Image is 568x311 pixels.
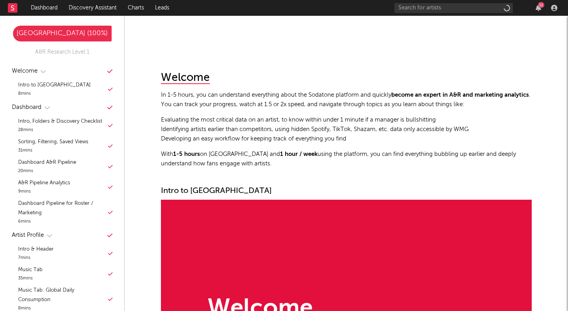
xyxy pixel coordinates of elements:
button: 11 [536,5,541,11]
div: 35 mins [18,275,43,283]
div: Music Tab [18,265,43,275]
div: Intro & Header [18,245,54,254]
div: 28 mins [18,126,102,134]
div: Sorting, Filtering, Saved Views [18,137,88,147]
div: [GEOGRAPHIC_DATA] ( 100 %) [13,29,112,38]
strong: become an expert in A&R and marketing analytics [391,92,529,98]
div: Intro, Folders & Discovery Checklist [18,117,102,126]
p: In 1-5 hours, you can understand everything about the Sodatone platform and quickly . You can tra... [161,90,532,109]
div: Dashboard A&R Pipeline [18,158,76,167]
div: Intro to [GEOGRAPHIC_DATA] [18,81,91,90]
div: Dashboard Pipeline for Roster / Marketing [18,199,106,218]
div: 20 mins [18,167,76,175]
input: Search for artists [394,3,513,13]
div: A&R Pipeline Analytics [18,178,70,188]
strong: 1 hour / week [280,151,318,157]
div: Intro to [GEOGRAPHIC_DATA] [161,186,532,196]
div: 8 mins [18,90,91,98]
div: 6 mins [18,218,106,226]
div: A&R Research Level 1 [35,47,90,57]
div: 7 mins [18,254,54,262]
div: Welcome [161,72,210,84]
div: Music Tab: Global Daily Consumption [18,286,106,305]
p: With on [GEOGRAPHIC_DATA] and using the platform, you can find everything bubbling up earlier and... [161,150,532,169]
div: Artist Profile [12,230,44,240]
div: 9 mins [18,188,70,196]
li: Developing an easy workflow for keeping track of everything you find [161,134,532,144]
div: 11 [538,2,544,8]
li: Evaluating the most critical data on an artist, to know within under 1 minute if a manager is bul... [161,115,532,125]
strong: 1-5 hours [173,151,200,157]
div: Dashboard [12,103,41,112]
div: 31 mins [18,147,88,155]
li: Identifying artists earlier than competitors, using hidden Spotify, TikTok, Shazam, etc. data onl... [161,125,532,134]
div: Welcome [12,66,37,76]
